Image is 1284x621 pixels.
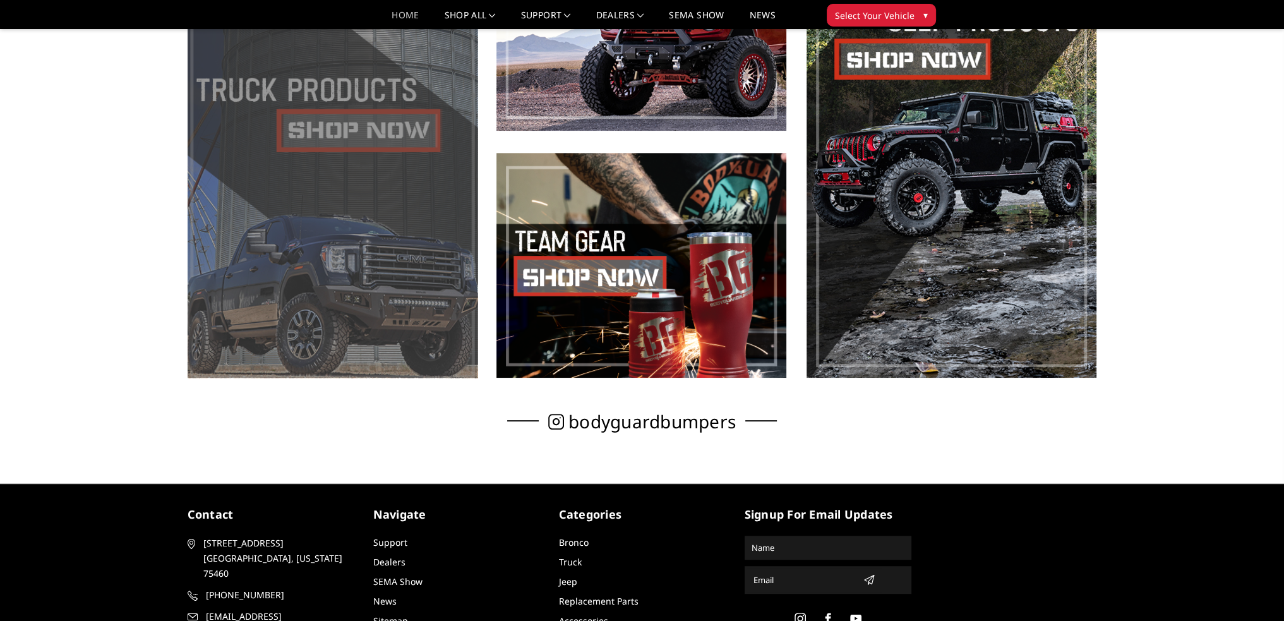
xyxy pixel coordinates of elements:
h5: Navigate [373,506,540,523]
a: Dealers [373,556,405,568]
span: [PHONE_NUMBER] [206,588,352,603]
a: Replacement Parts [559,595,639,607]
h5: contact [188,506,354,523]
h5: signup for email updates [745,506,911,523]
a: Bronco [559,536,589,548]
a: Dealers [596,11,644,29]
a: Support [373,536,407,548]
a: SEMA Show [373,576,423,588]
input: Email [748,570,858,590]
a: Jeep [559,576,577,588]
a: [PHONE_NUMBER] [188,588,354,603]
a: SEMA Show [669,11,724,29]
a: Truck [559,556,582,568]
span: Select Your Vehicle [835,9,915,22]
h5: Categories [559,506,726,523]
a: News [373,595,397,607]
a: shop all [445,11,496,29]
a: Support [521,11,571,29]
span: ▾ [923,8,928,21]
span: [STREET_ADDRESS] [GEOGRAPHIC_DATA], [US_STATE] 75460 [203,536,350,581]
button: Select Your Vehicle [827,4,936,27]
a: News [749,11,775,29]
input: Name [747,538,909,558]
a: Home [392,11,419,29]
span: bodyguardbumpers [568,415,736,428]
